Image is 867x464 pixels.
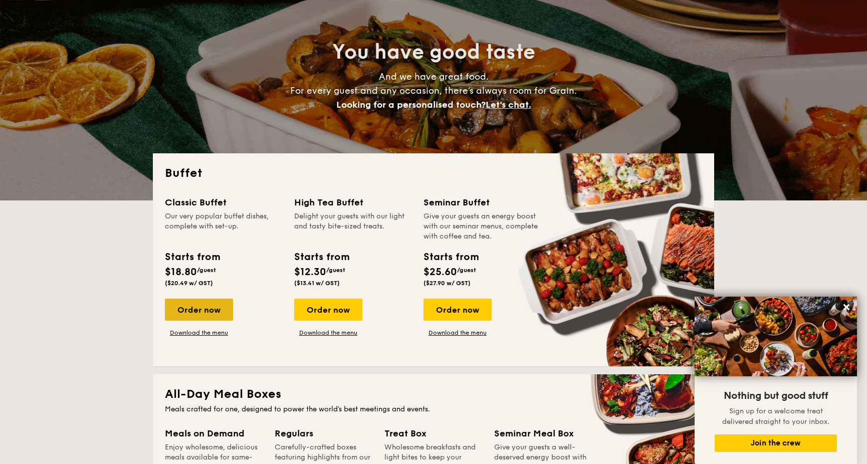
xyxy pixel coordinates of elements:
div: Order now [423,299,492,321]
button: Close [838,299,854,315]
div: Our very popular buffet dishes, complete with set-up. [165,211,282,242]
button: Join the crew [715,434,837,452]
div: Starts from [423,250,478,265]
div: Seminar Buffet [423,195,541,209]
h2: All-Day Meal Boxes [165,386,702,402]
span: Sign up for a welcome treat delivered straight to your inbox. [722,407,829,426]
div: Regulars [275,426,372,440]
span: /guest [197,267,216,274]
div: Seminar Meal Box [494,426,592,440]
a: Download the menu [294,329,362,337]
span: $25.60 [423,266,457,278]
div: Starts from [294,250,349,265]
div: Meals crafted for one, designed to power the world's best meetings and events. [165,404,702,414]
span: And we have great food. For every guest and any occasion, there’s always room for Grain. [290,71,577,110]
h2: Buffet [165,165,702,181]
span: Looking for a personalised touch? [336,99,486,110]
div: Order now [165,299,233,321]
div: Order now [294,299,362,321]
span: ($27.90 w/ GST) [423,280,471,287]
div: Classic Buffet [165,195,282,209]
span: /guest [326,267,345,274]
span: /guest [457,267,476,274]
div: Give your guests an energy boost with our seminar menus, complete with coffee and tea. [423,211,541,242]
div: Delight your guests with our light and tasty bite-sized treats. [294,211,411,242]
span: ($20.49 w/ GST) [165,280,213,287]
div: Starts from [165,250,220,265]
div: High Tea Buffet [294,195,411,209]
span: $12.30 [294,266,326,278]
span: You have good taste [332,40,535,64]
div: Meals on Demand [165,426,263,440]
span: $18.80 [165,266,197,278]
div: Treat Box [384,426,482,440]
a: Download the menu [423,329,492,337]
span: ($13.41 w/ GST) [294,280,340,287]
a: Download the menu [165,329,233,337]
span: Nothing but good stuff [724,390,828,402]
img: DSC07876-Edit02-Large.jpeg [695,297,857,376]
span: Let's chat. [486,99,531,110]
